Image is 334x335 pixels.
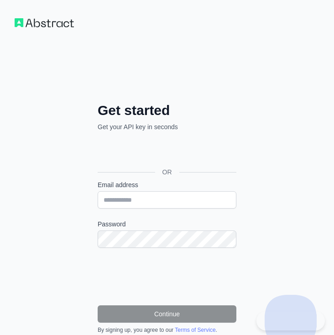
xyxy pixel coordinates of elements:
[98,220,236,229] label: Password
[98,122,236,131] p: Get your API key in seconds
[98,305,236,323] button: Continue
[93,141,239,162] iframe: Sign in with Google Button
[175,327,215,333] a: Terms of Service
[256,311,325,330] iframe: Toggle Customer Support
[98,180,236,189] label: Email address
[155,167,179,177] span: OR
[98,141,235,162] div: Sign in with Google. Opens in new tab
[98,326,236,334] div: By signing up, you agree to our .
[98,259,236,294] iframe: reCAPTCHA
[15,18,74,27] img: Workflow
[98,102,236,119] h2: Get started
